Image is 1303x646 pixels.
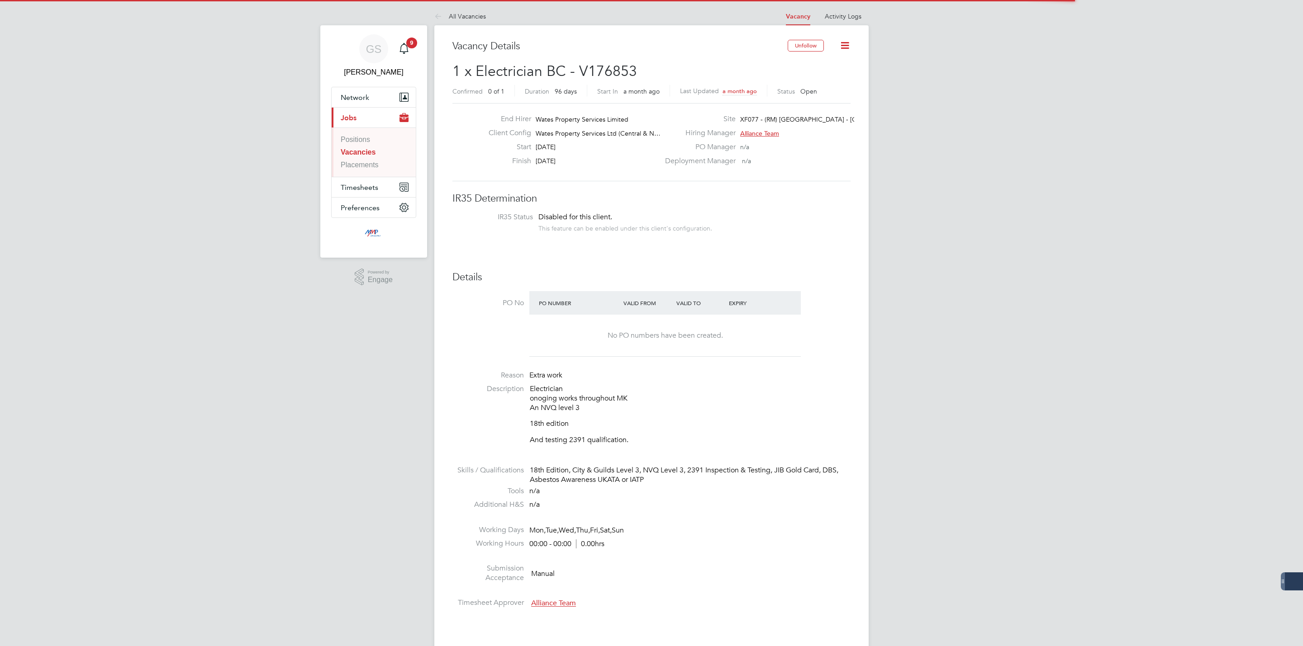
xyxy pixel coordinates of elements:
span: Mon, [529,526,546,535]
span: n/a [529,500,540,509]
p: Electrician onoging works throughout MK An NVQ level 3 [530,384,851,412]
h3: Vacancy Details [452,40,788,53]
h3: IR35 Determination [452,192,851,205]
div: No PO numbers have been created. [538,331,792,340]
span: a month ago [623,87,660,95]
span: Powered by [368,269,393,276]
label: Status [777,87,795,95]
label: Duration [525,87,549,95]
button: Preferences [332,198,416,217]
label: End Hirer [481,114,531,124]
span: Tue, [546,526,559,535]
label: Tools [452,486,524,496]
label: IR35 Status [461,212,533,222]
a: Go to home page [331,227,416,241]
div: 00:00 - 00:00 [529,539,604,549]
span: Preferences [341,203,380,212]
span: Alliance Team [740,129,779,137]
span: Open [800,87,817,95]
label: Hiring Manager [660,128,736,138]
p: And testing 2391 qualification. [530,435,851,445]
button: Network [332,87,416,107]
button: Timesheets [332,177,416,197]
span: Timesheets [341,183,378,192]
span: 0.00hrs [576,539,604,548]
span: Fri, [590,526,600,535]
label: Start In [597,87,618,95]
p: 18th edition [530,419,851,429]
a: Placements [341,161,379,169]
label: Site [660,114,736,124]
span: George Stacey [331,67,416,78]
span: GS [366,43,382,55]
span: n/a [742,157,751,165]
div: This feature can be enabled under this client's configuration. [538,222,712,232]
label: Finish [481,156,531,166]
span: Manual [531,569,555,578]
span: a month ago [723,87,757,95]
span: Wed, [559,526,576,535]
label: Working Hours [452,539,524,548]
label: PO No [452,298,524,308]
a: 9 [395,34,413,63]
span: 1 x Electrician BC - V176853 [452,62,637,80]
label: Submission Acceptance [452,564,524,583]
div: 18th Edition, City & Guilds Level 3, NVQ Level 3, 2391 Inspection & Testing, JIB Gold Card, DBS, ... [530,466,851,485]
span: [DATE] [536,157,556,165]
span: Engage [368,276,393,284]
a: GS[PERSON_NAME] [331,34,416,78]
span: 0 of 1 [488,87,504,95]
label: Working Days [452,525,524,535]
div: PO Number [537,295,621,311]
label: Skills / Qualifications [452,466,524,475]
label: Description [452,384,524,394]
span: Extra work [529,371,562,380]
span: XF077 - (RM) [GEOGRAPHIC_DATA] - [GEOGRAPHIC_DATA]… [740,115,922,123]
span: Wates Property Services Ltd (Central & N… [536,129,661,137]
span: n/a [529,486,540,495]
a: All Vacancies [434,12,486,20]
div: Expiry [727,295,780,311]
span: Sun [612,526,624,535]
h3: Details [452,271,851,284]
button: Jobs [332,108,416,127]
span: Thu, [576,526,590,535]
div: Valid To [674,295,727,311]
span: Wates Property Services Limited [536,115,628,123]
a: Activity Logs [825,12,861,20]
label: Start [481,142,531,152]
div: Jobs [332,127,416,177]
span: n/a [740,143,749,151]
span: Network [341,93,369,102]
span: Jobs [341,113,357,122]
label: Last Updated [680,87,719,95]
a: Powered byEngage [355,269,393,286]
img: mmpconsultancy-logo-retina.png [361,227,387,241]
span: 9 [406,38,417,48]
label: Reason [452,371,524,380]
label: Confirmed [452,87,483,95]
label: PO Manager [660,142,736,152]
button: Unfollow [788,40,824,52]
nav: Main navigation [320,25,427,258]
label: Timesheet Approver [452,598,524,608]
a: Vacancies [341,148,376,156]
span: Alliance Team [531,599,576,608]
span: Sat, [600,526,612,535]
label: Client Config [481,128,531,138]
label: Additional H&S [452,500,524,509]
label: Deployment Manager [660,156,736,166]
span: 96 days [555,87,577,95]
a: Positions [341,136,370,143]
a: Vacancy [786,13,810,20]
div: Valid From [621,295,674,311]
span: Disabled for this client. [538,212,612,222]
span: [DATE] [536,143,556,151]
